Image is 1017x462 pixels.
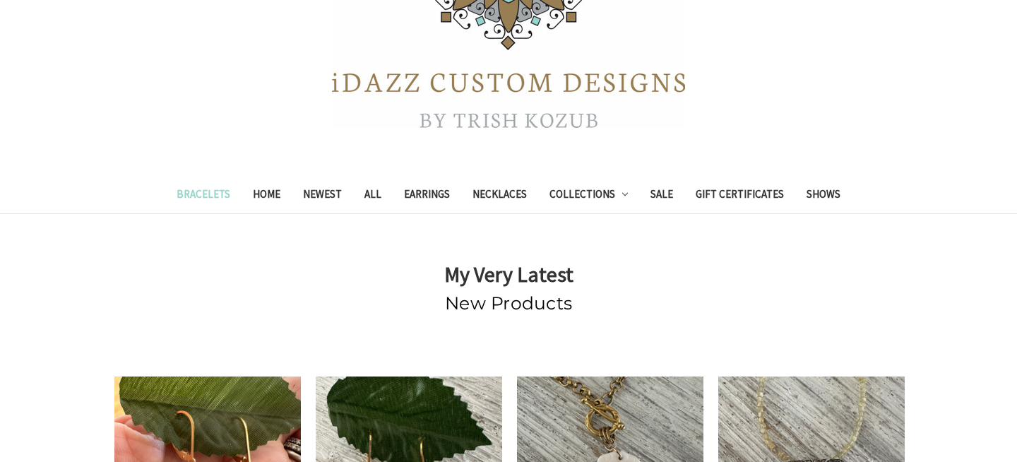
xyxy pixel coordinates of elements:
[444,261,573,288] strong: My Very Latest
[639,179,684,213] a: Sale
[538,179,640,213] a: Collections
[393,179,461,213] a: Earrings
[242,179,292,213] a: Home
[795,179,852,213] a: Shows
[165,179,242,213] a: Bracelets
[461,179,538,213] a: Necklaces
[114,290,903,317] h2: New Products
[684,179,795,213] a: Gift Certificates
[292,179,353,213] a: Newest
[353,179,393,213] a: All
